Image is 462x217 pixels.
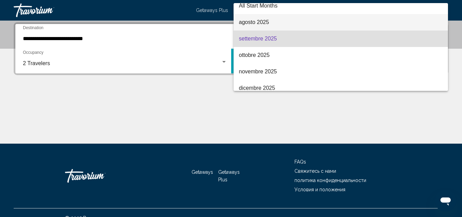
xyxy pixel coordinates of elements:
span: novembre 2025 [239,63,443,80]
span: settembre 2025 [239,31,443,47]
span: ottobre 2025 [239,47,443,63]
iframe: Pulsante per aprire la finestra di messaggistica [435,190,457,212]
span: agosto 2025 [239,14,443,31]
span: All Start Months [239,3,278,9]
span: dicembre 2025 [239,80,443,96]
